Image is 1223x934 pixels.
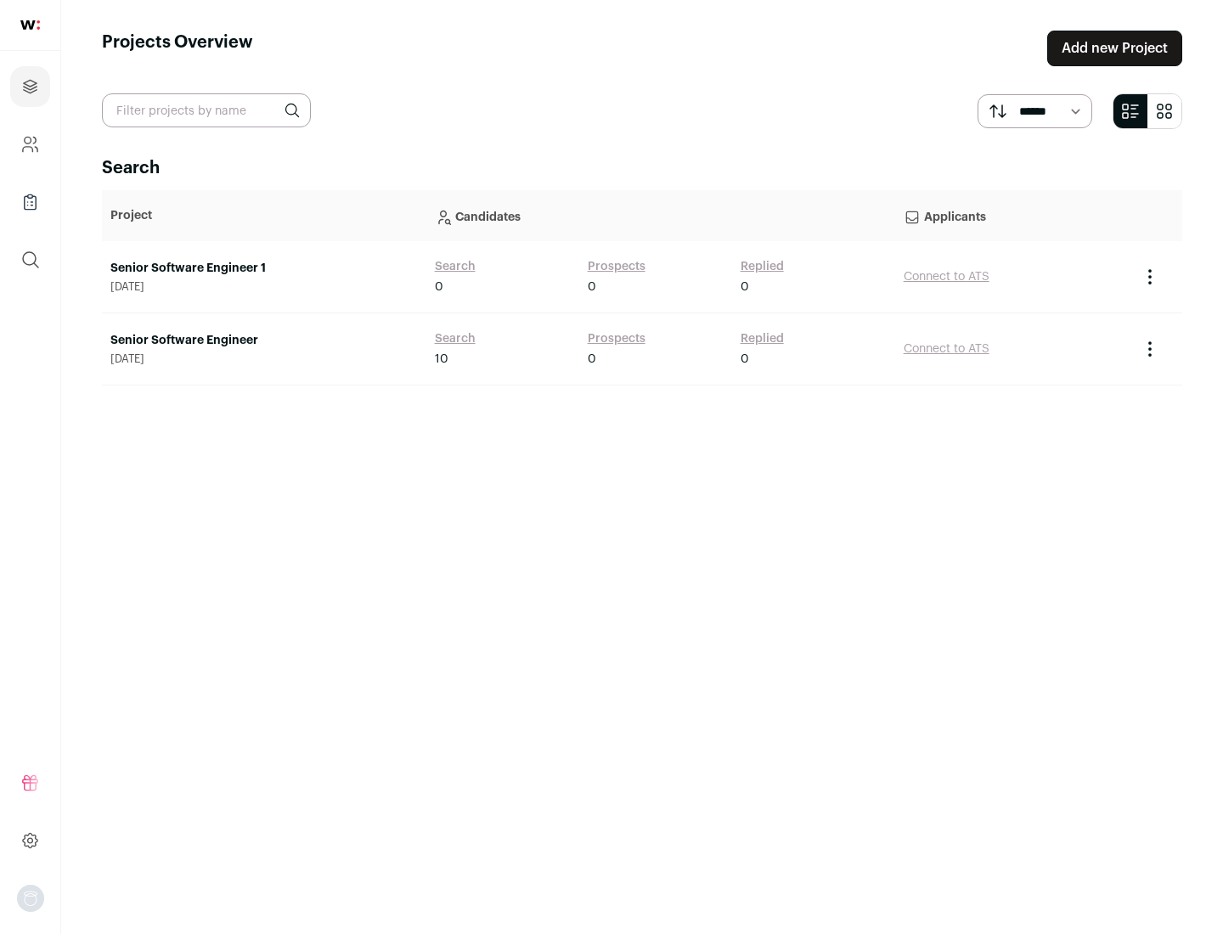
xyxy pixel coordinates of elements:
[110,207,418,224] p: Project
[10,124,50,165] a: Company and ATS Settings
[17,885,44,912] button: Open dropdown
[435,258,476,275] a: Search
[110,352,418,366] span: [DATE]
[588,258,645,275] a: Prospects
[588,279,596,295] span: 0
[435,351,448,368] span: 10
[904,343,989,355] a: Connect to ATS
[435,199,887,233] p: Candidates
[102,156,1182,180] h2: Search
[588,351,596,368] span: 0
[904,271,989,283] a: Connect to ATS
[1140,267,1160,287] button: Project Actions
[1047,31,1182,66] a: Add new Project
[102,93,311,127] input: Filter projects by name
[10,182,50,222] a: Company Lists
[1140,339,1160,359] button: Project Actions
[20,20,40,30] img: wellfound-shorthand-0d5821cbd27db2630d0214b213865d53afaa358527fdda9d0ea32b1df1b89c2c.svg
[110,260,418,277] a: Senior Software Engineer 1
[435,330,476,347] a: Search
[17,885,44,912] img: nopic.png
[435,279,443,295] span: 0
[102,31,253,66] h1: Projects Overview
[741,330,784,347] a: Replied
[741,351,749,368] span: 0
[588,330,645,347] a: Prospects
[10,66,50,107] a: Projects
[741,279,749,295] span: 0
[110,332,418,349] a: Senior Software Engineer
[110,280,418,294] span: [DATE]
[741,258,784,275] a: Replied
[904,199,1123,233] p: Applicants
